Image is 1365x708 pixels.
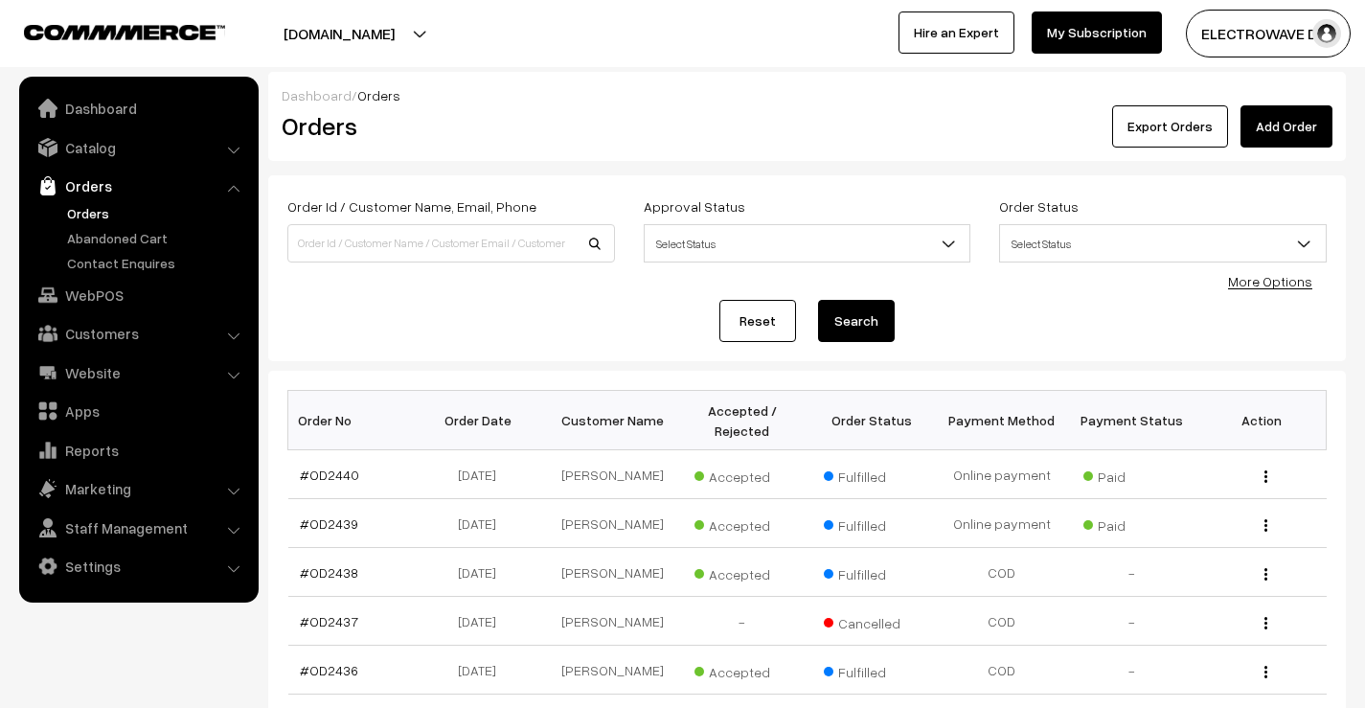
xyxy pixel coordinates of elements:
[24,169,252,203] a: Orders
[357,87,400,103] span: Orders
[719,300,796,342] a: Reset
[999,224,1327,263] span: Select Status
[1196,391,1327,450] th: Action
[24,549,252,583] a: Settings
[694,657,790,682] span: Accepted
[937,646,1067,695] td: COD
[24,91,252,126] a: Dashboard
[1312,19,1341,48] img: user
[418,597,548,646] td: [DATE]
[937,391,1067,450] th: Payment Method
[418,391,548,450] th: Order Date
[418,499,548,548] td: [DATE]
[1264,568,1267,581] img: Menu
[548,391,678,450] th: Customer Name
[1186,10,1351,57] button: ELECTROWAVE DE…
[24,355,252,390] a: Website
[300,467,359,483] a: #OD2440
[548,597,678,646] td: [PERSON_NAME]
[287,224,615,263] input: Order Id / Customer Name / Customer Email / Customer Phone
[1067,391,1197,450] th: Payment Status
[899,11,1014,54] a: Hire an Expert
[282,111,613,141] h2: Orders
[1083,462,1179,487] span: Paid
[1264,617,1267,629] img: Menu
[937,499,1067,548] td: Online payment
[548,548,678,597] td: [PERSON_NAME]
[824,657,920,682] span: Fulfilled
[677,391,808,450] th: Accepted / Rejected
[24,25,225,39] img: COMMMERCE
[418,646,548,695] td: [DATE]
[548,450,678,499] td: [PERSON_NAME]
[824,608,920,633] span: Cancelled
[24,394,252,428] a: Apps
[1067,548,1197,597] td: -
[24,511,252,545] a: Staff Management
[1067,646,1197,695] td: -
[24,278,252,312] a: WebPOS
[548,499,678,548] td: [PERSON_NAME]
[24,433,252,468] a: Reports
[62,253,252,273] a: Contact Enquires
[677,597,808,646] td: -
[1228,273,1312,289] a: More Options
[1000,227,1326,261] span: Select Status
[300,564,358,581] a: #OD2438
[824,511,920,536] span: Fulfilled
[824,560,920,584] span: Fulfilled
[62,228,252,248] a: Abandoned Cart
[818,300,895,342] button: Search
[300,515,358,532] a: #OD2439
[216,10,462,57] button: [DOMAIN_NAME]
[1067,597,1197,646] td: -
[1112,105,1228,148] button: Export Orders
[1032,11,1162,54] a: My Subscription
[694,560,790,584] span: Accepted
[548,646,678,695] td: [PERSON_NAME]
[24,316,252,351] a: Customers
[24,130,252,165] a: Catalog
[645,227,970,261] span: Select Status
[300,613,358,629] a: #OD2437
[937,450,1067,499] td: Online payment
[282,87,352,103] a: Dashboard
[300,662,358,678] a: #OD2436
[62,203,252,223] a: Orders
[694,511,790,536] span: Accepted
[808,391,938,450] th: Order Status
[824,462,920,487] span: Fulfilled
[282,85,1332,105] div: /
[1240,105,1332,148] a: Add Order
[937,548,1067,597] td: COD
[1264,666,1267,678] img: Menu
[644,196,745,217] label: Approval Status
[287,196,536,217] label: Order Id / Customer Name, Email, Phone
[644,224,971,263] span: Select Status
[24,471,252,506] a: Marketing
[24,19,192,42] a: COMMMERCE
[418,548,548,597] td: [DATE]
[418,450,548,499] td: [DATE]
[1264,470,1267,483] img: Menu
[694,462,790,487] span: Accepted
[1083,511,1179,536] span: Paid
[1264,519,1267,532] img: Menu
[999,196,1079,217] label: Order Status
[937,597,1067,646] td: COD
[288,391,419,450] th: Order No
